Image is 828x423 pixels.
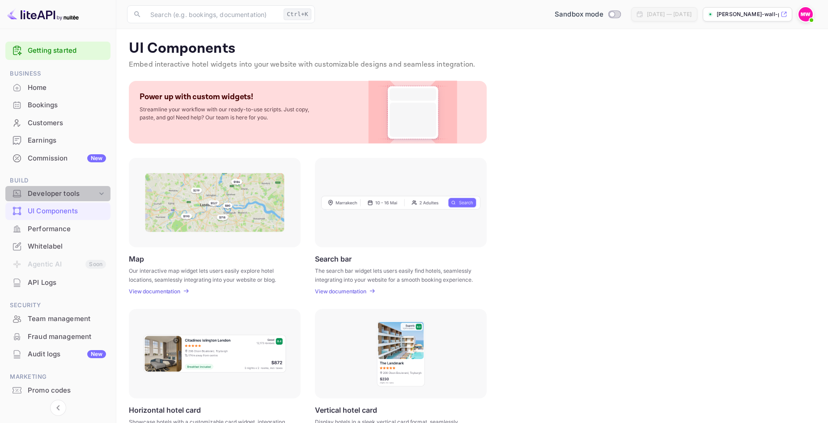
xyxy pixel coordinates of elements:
[28,135,106,146] div: Earnings
[129,406,201,414] p: Horizontal hotel card
[315,254,352,263] p: Search bar
[28,83,106,93] div: Home
[5,97,110,114] div: Bookings
[5,328,110,346] div: Fraud management
[5,382,110,398] a: Promo codes
[5,97,110,113] a: Bookings
[717,10,779,18] p: [PERSON_NAME]-wall-pw6co.nuitee...
[129,266,289,283] p: Our interactive map widget lets users easily explore hotel locations, seamlessly integrating into...
[28,332,106,342] div: Fraud management
[5,274,110,292] div: API Logs
[28,278,106,288] div: API Logs
[5,203,110,220] div: UI Components
[28,100,106,110] div: Bookings
[5,150,110,166] a: CommissionNew
[798,7,813,21] img: Mary Wall
[5,310,110,327] a: Team management
[5,132,110,148] a: Earnings
[377,81,449,144] img: Custom Widget PNG
[140,106,318,122] p: Streamline your workflow with our ready-to-use scripts. Just copy, paste, and go! Need help? Our ...
[5,114,110,131] a: Customers
[315,288,366,295] p: View documentation
[28,385,106,396] div: Promo codes
[321,195,480,210] img: Search Frame
[50,400,66,416] button: Collapse navigation
[5,346,110,363] div: Audit logsNew
[28,46,106,56] a: Getting started
[145,173,284,232] img: Map Frame
[5,114,110,132] div: Customers
[145,5,280,23] input: Search (e.g. bookings, documentation)
[129,288,180,295] p: View documentation
[5,372,110,382] span: Marketing
[5,300,110,310] span: Security
[7,7,79,21] img: LiteAPI logo
[5,238,110,254] a: Whitelabel
[140,92,253,102] p: Power up with custom widgets!
[28,189,97,199] div: Developer tools
[5,42,110,60] div: Getting started
[5,328,110,345] a: Fraud management
[647,10,692,18] div: [DATE] — [DATE]
[5,220,110,237] a: Performance
[376,320,425,387] img: Vertical hotel card Frame
[315,266,476,283] p: The search bar widget lets users easily find hotels, seamlessly integrating into your website for...
[129,288,183,295] a: View documentation
[28,153,106,164] div: Commission
[5,79,110,96] a: Home
[5,69,110,79] span: Business
[551,9,624,20] div: Switch to Production mode
[87,350,106,358] div: New
[5,346,110,362] a: Audit logsNew
[5,79,110,97] div: Home
[28,314,106,324] div: Team management
[28,224,106,234] div: Performance
[5,220,110,238] div: Performance
[143,334,287,373] img: Horizontal hotel card Frame
[555,9,603,20] span: Sandbox mode
[284,8,311,20] div: Ctrl+K
[5,310,110,328] div: Team management
[129,59,815,70] p: Embed interactive hotel widgets into your website with customizable designs and seamless integrat...
[28,349,106,360] div: Audit logs
[5,274,110,291] a: API Logs
[5,186,110,202] div: Developer tools
[315,288,369,295] a: View documentation
[87,154,106,162] div: New
[5,150,110,167] div: CommissionNew
[315,406,377,414] p: Vertical hotel card
[28,118,106,128] div: Customers
[129,40,815,58] p: UI Components
[129,254,144,263] p: Map
[28,206,106,216] div: UI Components
[5,176,110,186] span: Build
[28,241,106,252] div: Whitelabel
[5,203,110,219] a: UI Components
